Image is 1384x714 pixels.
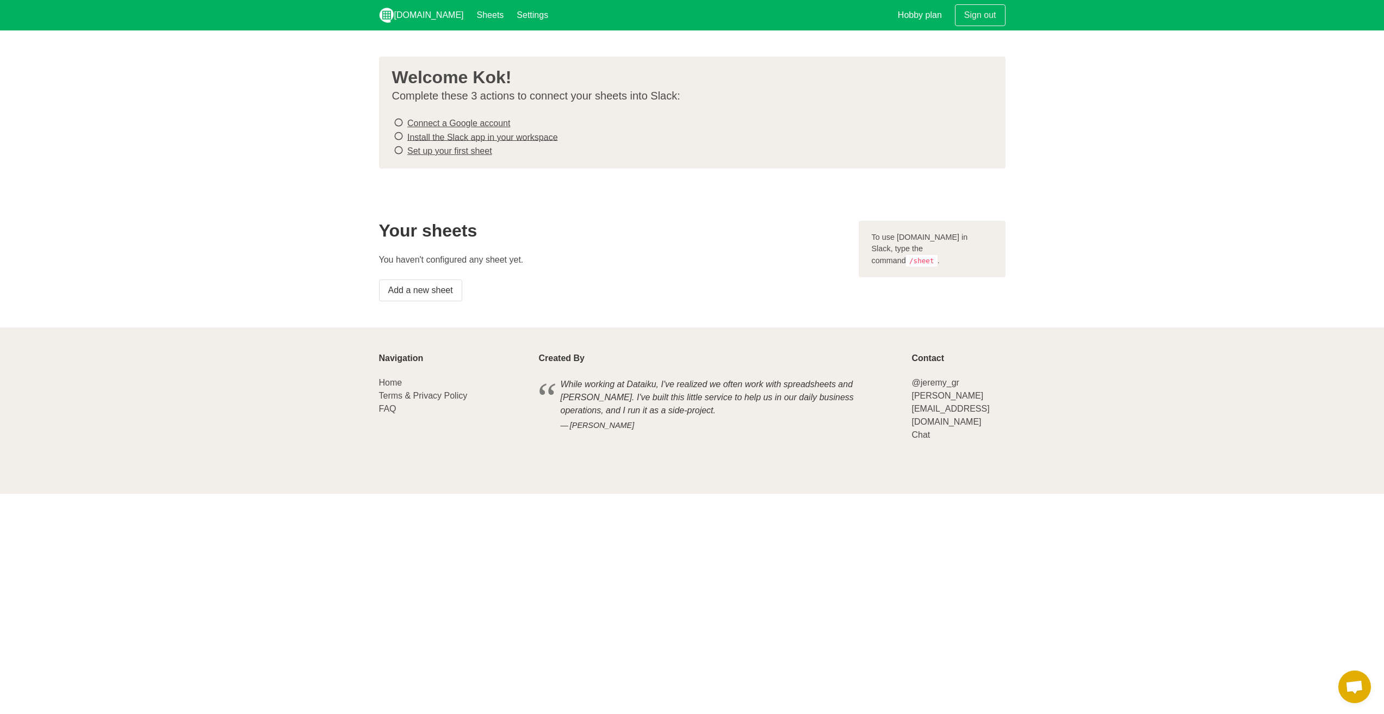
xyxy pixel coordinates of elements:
[379,391,468,400] a: Terms & Privacy Policy
[379,221,846,240] h2: Your sheets
[955,4,1006,26] a: Sign out
[407,146,492,156] a: Set up your first sheet
[539,353,899,363] p: Created By
[379,8,394,23] img: logo_v2_white.png
[911,391,989,426] a: [PERSON_NAME][EMAIL_ADDRESS][DOMAIN_NAME]
[561,420,877,432] cite: [PERSON_NAME]
[379,404,396,413] a: FAQ
[379,280,462,301] a: Add a new sheet
[407,132,558,141] a: Install the Slack app in your workspace
[911,353,1005,363] p: Contact
[379,253,846,266] p: You haven't configured any sheet yet.
[906,255,938,266] code: /sheet
[392,67,984,87] h3: Welcome Kok!
[379,378,402,387] a: Home
[539,376,899,433] blockquote: While working at Dataiku, I've realized we often work with spreadsheets and [PERSON_NAME]. I've b...
[1338,670,1371,703] a: Open chat
[392,89,984,103] p: Complete these 3 actions to connect your sheets into Slack:
[911,430,930,439] a: Chat
[859,221,1006,278] div: To use [DOMAIN_NAME] in Slack, type the command .
[379,353,526,363] p: Navigation
[407,119,510,128] a: Connect a Google account
[911,378,959,387] a: @jeremy_gr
